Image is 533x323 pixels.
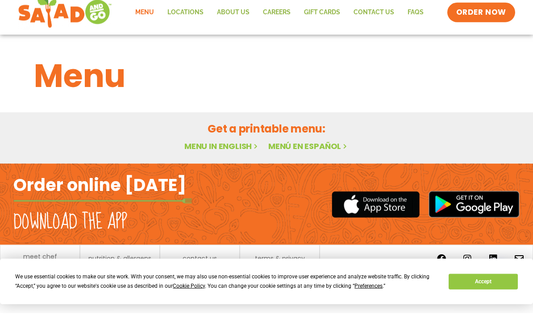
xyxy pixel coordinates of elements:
a: Careers [256,12,297,33]
a: Locations [161,12,210,33]
h1: Menu [34,62,499,110]
img: fork [13,208,192,213]
img: new-SAG-logo-768×292 [18,4,112,40]
a: Menu in English [184,150,259,161]
a: contact us [183,265,217,271]
a: meet chef [PERSON_NAME] [5,263,75,276]
span: Cookie Policy [173,293,205,299]
a: nutrition & allergens [88,265,151,271]
a: terms & privacy [255,265,305,271]
img: appstore [332,200,420,229]
img: google_play [429,201,520,228]
h2: Order online [DATE] [13,184,186,206]
a: Menú en español [268,150,349,161]
h2: Download the app [13,219,127,244]
a: GIFT CARDS [297,12,347,33]
nav: Menu [129,12,430,33]
a: Menu [129,12,161,33]
div: We use essential cookies to make our site work. With your consent, we may also use non-essential ... [15,282,438,301]
a: Contact Us [347,12,401,33]
a: ORDER NOW [447,12,515,32]
span: ORDER NOW [456,17,506,28]
h2: Get a printable menu: [34,131,499,146]
a: FAQs [401,12,430,33]
span: Preferences [354,293,383,299]
button: Accept [449,284,517,299]
a: About Us [210,12,256,33]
